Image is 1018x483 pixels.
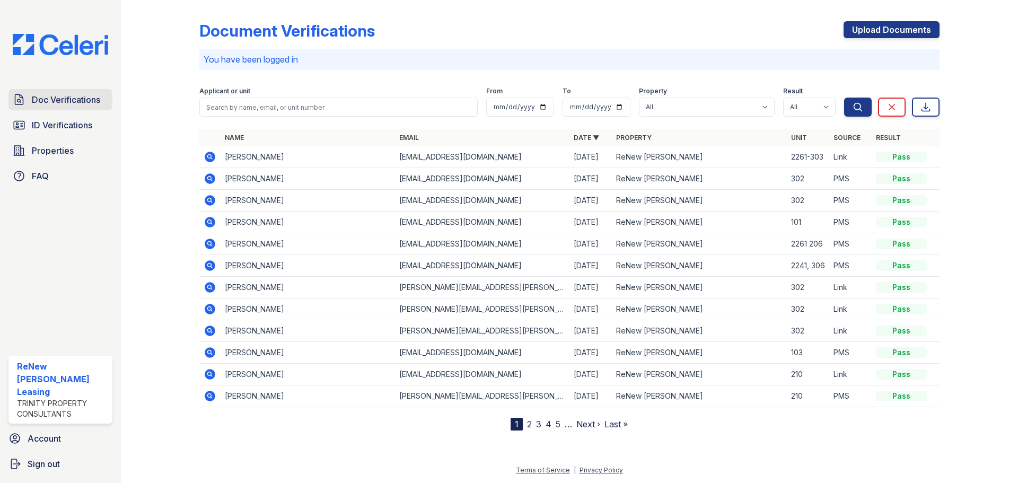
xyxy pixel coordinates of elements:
td: [PERSON_NAME][EMAIL_ADDRESS][PERSON_NAME][DOMAIN_NAME] [395,385,569,407]
a: 2 [527,419,532,429]
a: Source [833,134,861,142]
td: [DATE] [569,298,612,320]
div: Pass [876,260,927,271]
a: Name [225,134,244,142]
a: Property [616,134,652,142]
a: Upload Documents [844,21,940,38]
a: Last » [604,419,628,429]
td: PMS [829,190,872,212]
a: Doc Verifications [8,89,112,110]
div: Pass [876,304,927,314]
td: Link [829,277,872,298]
td: [EMAIL_ADDRESS][DOMAIN_NAME] [395,212,569,233]
button: Sign out [4,453,117,475]
span: Account [28,432,61,445]
a: Privacy Policy [580,466,623,474]
input: Search by name, email, or unit number [199,98,478,117]
td: 302 [787,190,829,212]
span: … [565,418,572,431]
p: You have been logged in [204,53,935,66]
td: [PERSON_NAME] [221,212,395,233]
span: FAQ [32,170,49,182]
a: Result [876,134,901,142]
td: [DATE] [569,212,612,233]
span: ID Verifications [32,119,92,131]
label: From [486,87,503,95]
div: Pass [876,217,927,227]
td: PMS [829,168,872,190]
td: [EMAIL_ADDRESS][DOMAIN_NAME] [395,190,569,212]
td: [DATE] [569,168,612,190]
div: Trinity Property Consultants [17,398,108,419]
td: Link [829,298,872,320]
td: ReNew [PERSON_NAME] [612,255,786,277]
td: [PERSON_NAME] [221,233,395,255]
a: ID Verifications [8,115,112,136]
td: [DATE] [569,385,612,407]
td: [DATE] [569,320,612,342]
td: [PERSON_NAME] [221,255,395,277]
td: [PERSON_NAME] [221,342,395,364]
td: 302 [787,168,829,190]
a: 3 [536,419,541,429]
td: 2241, 306 [787,255,829,277]
a: Date ▼ [574,134,599,142]
div: Document Verifications [199,21,375,40]
td: ReNew [PERSON_NAME] [612,277,786,298]
a: 4 [546,419,551,429]
td: 2261-303 [787,146,829,168]
a: Unit [791,134,807,142]
a: Next › [576,419,600,429]
div: ReNew [PERSON_NAME] Leasing [17,360,108,398]
td: [PERSON_NAME] [221,190,395,212]
td: 2261 206 [787,233,829,255]
td: ReNew [PERSON_NAME] [612,168,786,190]
td: [EMAIL_ADDRESS][DOMAIN_NAME] [395,146,569,168]
div: | [574,466,576,474]
td: 103 [787,342,829,364]
td: ReNew [PERSON_NAME] [612,190,786,212]
a: Email [399,134,419,142]
a: Terms of Service [516,466,570,474]
td: [PERSON_NAME] [221,168,395,190]
td: [PERSON_NAME] [221,277,395,298]
label: Property [639,87,667,95]
span: Properties [32,144,74,157]
a: Account [4,428,117,449]
td: 302 [787,298,829,320]
td: [DATE] [569,233,612,255]
td: [EMAIL_ADDRESS][DOMAIN_NAME] [395,168,569,190]
td: [PERSON_NAME][EMAIL_ADDRESS][PERSON_NAME][DOMAIN_NAME] [395,320,569,342]
td: [DATE] [569,190,612,212]
td: 210 [787,364,829,385]
div: Pass [876,326,927,336]
td: [EMAIL_ADDRESS][DOMAIN_NAME] [395,364,569,385]
td: PMS [829,212,872,233]
div: Pass [876,391,927,401]
td: Link [829,146,872,168]
div: Pass [876,239,927,249]
span: Sign out [28,458,60,470]
span: Doc Verifications [32,93,100,106]
label: Result [783,87,803,95]
td: [PERSON_NAME] [221,385,395,407]
td: 101 [787,212,829,233]
td: ReNew [PERSON_NAME] [612,364,786,385]
td: 302 [787,277,829,298]
div: Pass [876,282,927,293]
td: [EMAIL_ADDRESS][DOMAIN_NAME] [395,233,569,255]
td: ReNew [PERSON_NAME] [612,233,786,255]
td: Link [829,364,872,385]
td: 210 [787,385,829,407]
td: 302 [787,320,829,342]
label: To [563,87,571,95]
div: 1 [511,418,523,431]
a: FAQ [8,165,112,187]
a: 5 [556,419,560,429]
td: [DATE] [569,255,612,277]
td: [DATE] [569,342,612,364]
td: PMS [829,385,872,407]
td: ReNew [PERSON_NAME] [612,212,786,233]
td: ReNew [PERSON_NAME] [612,342,786,364]
td: [DATE] [569,364,612,385]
